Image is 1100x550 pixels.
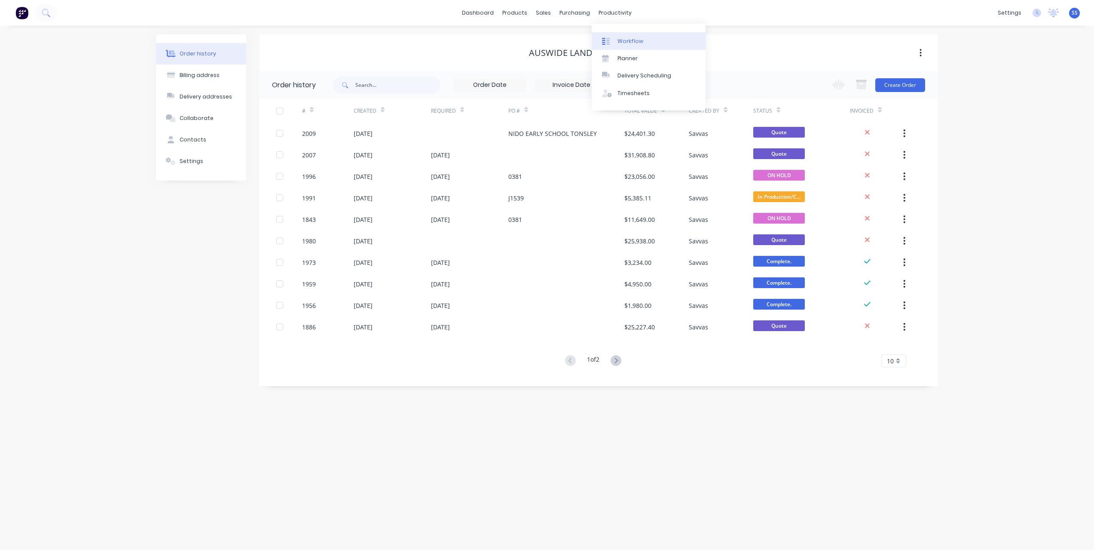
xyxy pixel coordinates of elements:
div: $25,227.40 [624,323,655,332]
div: [DATE] [354,194,373,203]
div: Timesheets [617,89,650,97]
input: Order Date [454,79,526,92]
div: [DATE] [354,323,373,332]
div: 2007 [302,151,316,160]
span: In Production/C... [753,191,805,202]
div: Invoiced [850,99,901,123]
span: 10 [887,356,894,366]
div: Billing address [180,71,220,79]
div: Savvas [689,301,708,310]
div: [DATE] [354,301,373,310]
div: Created By [689,99,753,123]
div: [DATE] [431,258,450,267]
span: ON HOLD [753,213,805,224]
div: NIDO EARLY SCHOOL TONSLEY [508,129,597,138]
div: Settings [180,157,203,165]
button: Billing address [156,65,246,86]
div: [DATE] [354,151,373,160]
div: 0381 [508,215,522,224]
div: $4,950.00 [624,280,651,289]
div: [DATE] [354,258,373,267]
button: Collaborate [156,108,246,129]
div: Savvas [689,129,708,138]
div: 1843 [302,215,316,224]
div: 1980 [302,237,316,246]
div: Auswide Landscape Solutions [529,48,668,58]
div: Savvas [689,151,708,160]
div: Collaborate [180,114,214,122]
button: Delivery addresses [156,86,246,108]
div: [DATE] [354,280,373,289]
div: Delivery addresses [180,93,232,101]
div: $1,980.00 [624,301,651,310]
div: $5,385.11 [624,194,651,203]
div: [DATE] [431,151,450,160]
div: [DATE] [354,129,373,138]
div: Savvas [689,237,708,246]
div: Savvas [689,323,708,332]
span: Quote [753,127,805,138]
div: Status [753,107,772,115]
div: $3,234.00 [624,258,651,267]
div: [DATE] [354,237,373,246]
a: Workflow [592,32,706,49]
div: [DATE] [431,323,450,332]
div: purchasing [555,6,594,19]
div: Invoiced [850,107,874,115]
div: PO # [508,99,624,123]
div: 1886 [302,323,316,332]
div: Planner [617,55,638,62]
div: 1991 [302,194,316,203]
div: Created [354,107,376,115]
div: $31,908.80 [624,151,655,160]
div: [DATE] [431,194,450,203]
div: Status [753,99,850,123]
div: Savvas [689,258,708,267]
div: [DATE] [354,172,373,181]
div: [DATE] [431,172,450,181]
div: $11,649.00 [624,215,655,224]
button: Order history [156,43,246,65]
div: 1956 [302,301,316,310]
div: settings [993,6,1026,19]
button: Contacts [156,129,246,151]
div: [DATE] [431,280,450,289]
a: dashboard [458,6,498,19]
a: Delivery Scheduling [592,67,706,84]
div: $25,938.00 [624,237,655,246]
span: Complete. [753,256,805,267]
div: $23,056.00 [624,172,655,181]
div: J1539 [508,194,524,203]
div: 2009 [302,129,316,138]
span: Quote [753,234,805,245]
div: 1973 [302,258,316,267]
div: PO # [508,107,520,115]
div: # [302,107,306,115]
div: 1959 [302,280,316,289]
div: # [302,99,354,123]
div: 1 of 2 [587,355,599,367]
input: Search... [355,77,440,94]
a: Planner [592,50,706,67]
button: Settings [156,151,246,172]
div: $24,401.30 [624,129,655,138]
div: Order history [180,50,216,58]
div: Created [354,99,431,123]
div: sales [532,6,555,19]
div: Contacts [180,136,206,144]
div: Workflow [617,37,643,45]
span: SS [1072,9,1078,17]
img: Factory [15,6,28,19]
div: Required [431,99,508,123]
div: Savvas [689,280,708,289]
div: 1996 [302,172,316,181]
span: Complete. [753,277,805,288]
div: Savvas [689,194,708,203]
input: Invoice Date [535,79,608,92]
div: [DATE] [431,301,450,310]
span: Complete. [753,299,805,310]
div: Required [431,107,456,115]
span: Quote [753,148,805,159]
div: Delivery Scheduling [617,72,671,80]
div: Savvas [689,172,708,181]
